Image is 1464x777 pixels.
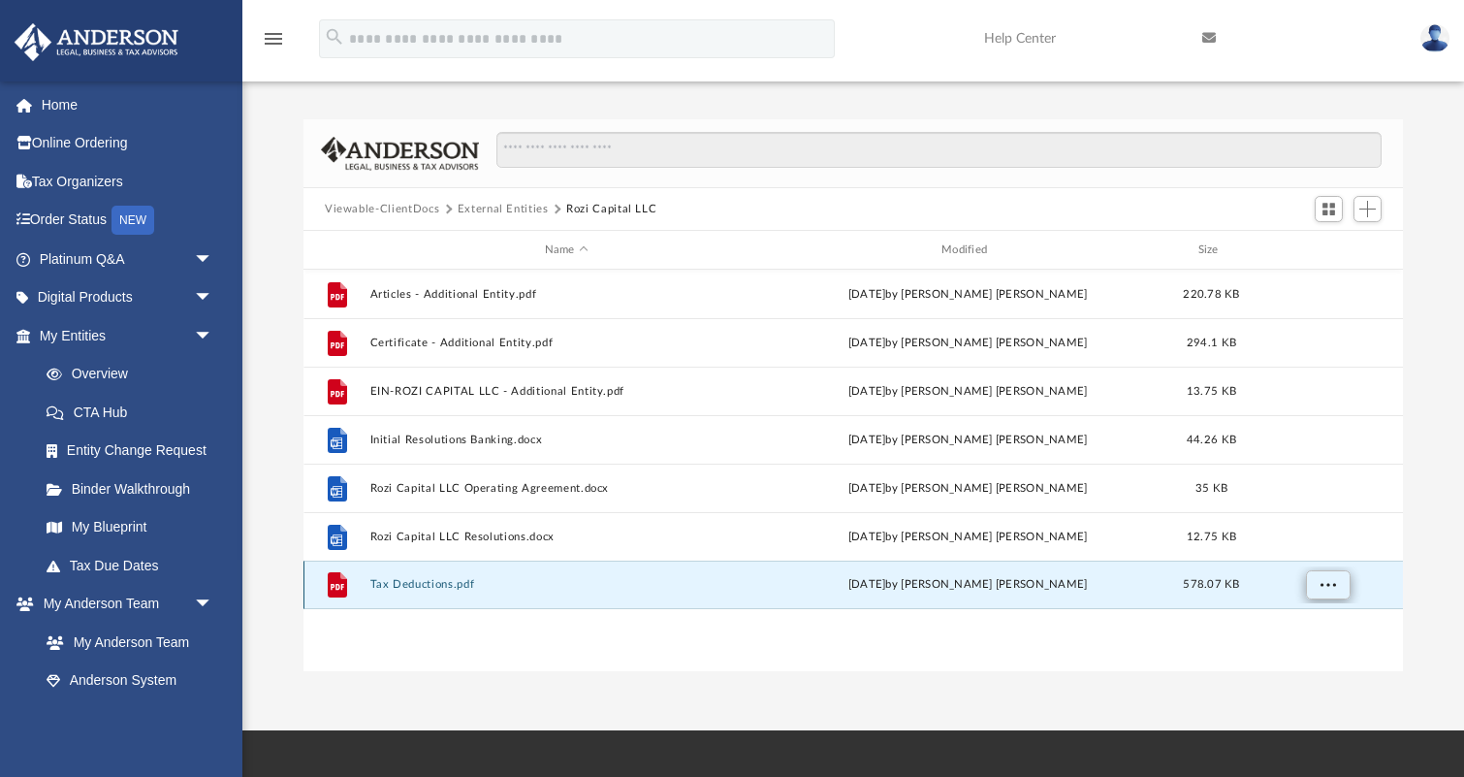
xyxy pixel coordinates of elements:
[27,469,242,508] a: Binder Walkthrough
[194,240,233,279] span: arrow_drop_down
[848,579,886,590] span: [DATE]
[14,162,242,201] a: Tax Organizers
[14,585,233,624] a: My Anderson Teamarrow_drop_down
[1258,242,1394,259] div: id
[772,529,1164,546] div: by [PERSON_NAME] [PERSON_NAME]
[1306,570,1351,599] button: More options
[848,289,886,300] span: [DATE]
[27,623,223,662] a: My Anderson Team
[370,337,763,349] button: Certificate - Additional Entity.pdf
[848,532,886,542] span: [DATE]
[14,240,242,278] a: Platinum Q&Aarrow_drop_down
[1183,289,1239,300] span: 220.78 KB
[370,482,763,495] button: Rozi Capital LLC Operating Agreement.docx
[1183,579,1239,590] span: 578.07 KB
[303,270,1403,672] div: grid
[772,286,1164,304] div: by [PERSON_NAME] [PERSON_NAME]
[9,23,184,61] img: Anderson Advisors Platinum Portal
[848,435,886,445] span: [DATE]
[1173,242,1251,259] div: Size
[325,201,439,218] button: Viewable-ClientDocs
[772,576,1164,594] div: by [PERSON_NAME] [PERSON_NAME]
[262,27,285,50] i: menu
[14,278,242,317] a: Digital Productsarrow_drop_down
[1187,532,1236,542] span: 12.75 KB
[370,531,763,543] button: Rozi Capital LLC Resolutions.docx
[369,242,763,259] div: Name
[370,434,763,446] button: Initial Resolutions Banking.docx
[27,393,242,432] a: CTA Hub
[848,386,886,397] span: [DATE]
[1353,196,1383,223] button: Add
[496,132,1382,169] input: Search files and folders
[772,432,1164,449] div: by [PERSON_NAME] [PERSON_NAME]
[1315,196,1344,223] button: Switch to Grid View
[370,578,763,591] button: Tax Deductions.pdf
[771,242,1164,259] div: Modified
[1187,435,1236,445] span: 44.26 KB
[1195,483,1227,494] span: 35 KB
[14,316,242,355] a: My Entitiesarrow_drop_down
[370,385,763,398] button: EIN-ROZI CAPITAL LLC - Additional Entity.pdf
[848,338,886,348] span: [DATE]
[772,480,1164,498] div: by [PERSON_NAME] [PERSON_NAME]
[370,288,763,301] button: Articles - Additional Entity.pdf
[14,201,242,241] a: Order StatusNEW
[848,483,886,494] span: [DATE]
[27,699,233,738] a: Client Referrals
[324,26,345,48] i: search
[27,546,242,585] a: Tax Due Dates
[1420,24,1449,52] img: User Pic
[458,201,549,218] button: External Entities
[194,278,233,318] span: arrow_drop_down
[772,335,1164,352] div: by [PERSON_NAME] [PERSON_NAME]
[27,662,233,700] a: Anderson System
[27,432,242,470] a: Entity Change Request
[566,201,656,218] button: Rozi Capital LLC
[312,242,361,259] div: id
[27,355,242,394] a: Overview
[111,206,154,235] div: NEW
[194,585,233,625] span: arrow_drop_down
[194,316,233,356] span: arrow_drop_down
[1187,386,1236,397] span: 13.75 KB
[14,124,242,163] a: Online Ordering
[14,85,242,124] a: Home
[1187,338,1236,348] span: 294.1 KB
[27,508,233,547] a: My Blueprint
[772,383,1164,401] div: by [PERSON_NAME] [PERSON_NAME]
[262,37,285,50] a: menu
